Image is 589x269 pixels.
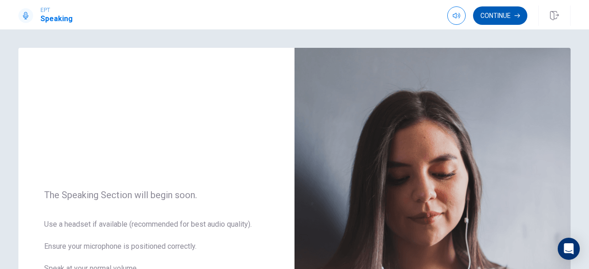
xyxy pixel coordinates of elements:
[44,189,269,200] span: The Speaking Section will begin soon.
[558,238,580,260] div: Open Intercom Messenger
[473,6,527,25] button: Continue
[40,13,73,24] h1: Speaking
[40,7,73,13] span: EPT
